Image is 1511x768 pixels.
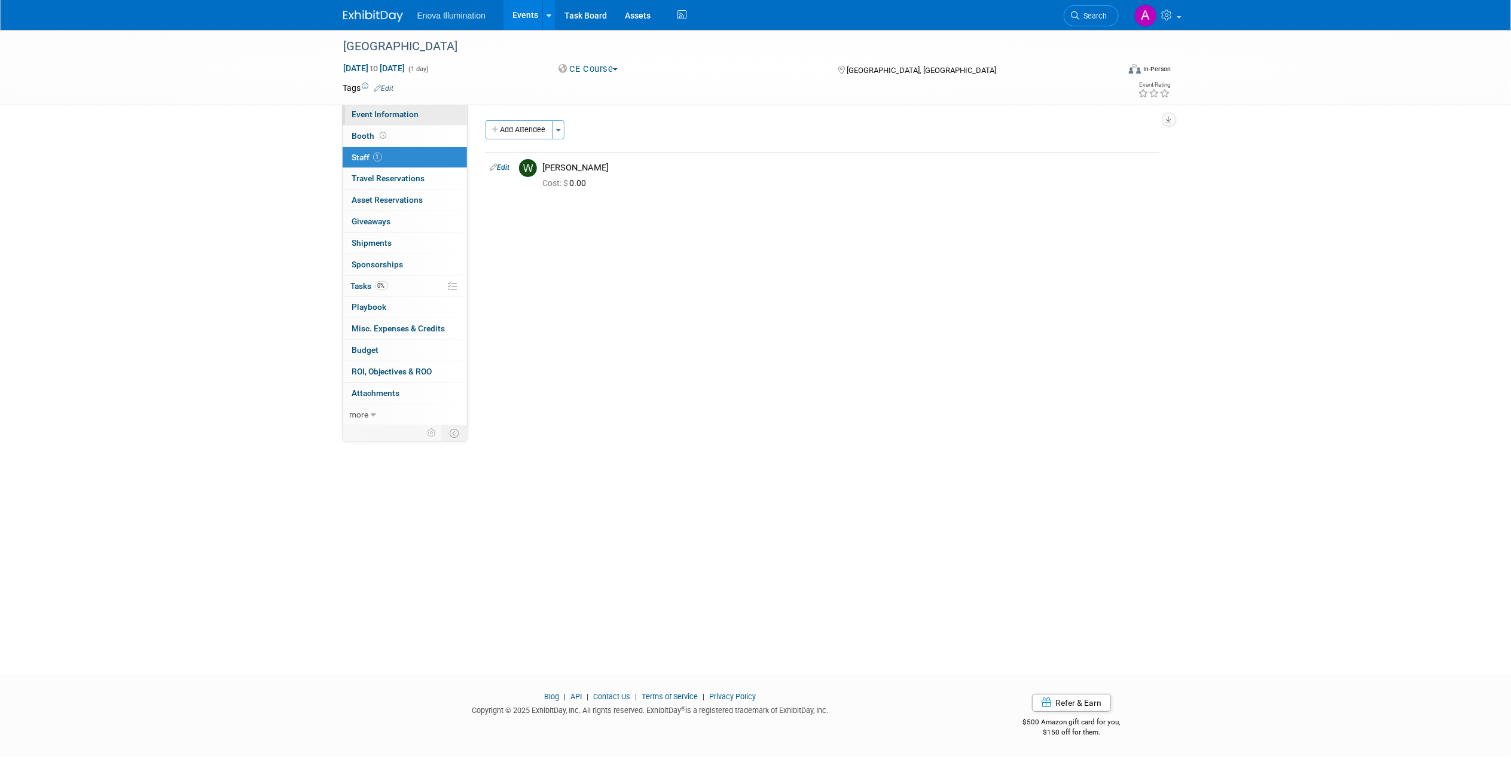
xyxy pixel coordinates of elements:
[632,692,640,701] span: |
[1048,62,1171,80] div: Event Format
[374,84,394,93] a: Edit
[681,705,685,712] sup: ®
[519,159,537,177] img: W.jpg
[352,302,387,312] span: Playbook
[343,254,467,275] a: Sponsorships
[1143,65,1171,74] div: In-Person
[1129,64,1141,74] img: Format-Inperson.png
[584,692,591,701] span: |
[369,63,380,73] span: to
[343,361,467,382] a: ROI, Objectives & ROO
[975,709,1168,737] div: $500 Amazon gift card for you,
[1032,694,1111,712] a: Refer & Earn
[352,260,404,269] span: Sponsorships
[352,324,445,333] span: Misc. Expenses & Credits
[343,211,467,232] a: Giveaways
[343,702,958,716] div: Copyright © 2025 ExhibitDay, Inc. All rights reserved. ExhibitDay is a registered trademark of Ex...
[343,10,403,22] img: ExhibitDay
[343,340,467,361] a: Budget
[1064,5,1119,26] a: Search
[352,217,391,226] span: Giveaways
[543,162,1155,173] div: [PERSON_NAME]
[352,345,379,355] span: Budget
[352,109,419,119] span: Event Information
[352,173,425,183] span: Travel Reservations
[340,36,1101,57] div: [GEOGRAPHIC_DATA]
[1080,11,1107,20] span: Search
[561,692,569,701] span: |
[350,410,369,419] span: more
[593,692,630,701] a: Contact Us
[1138,82,1170,88] div: Event Rating
[543,178,570,188] span: Cost: $
[343,63,406,74] span: [DATE] [DATE]
[417,11,486,20] span: Enova Illumination
[352,238,392,248] span: Shipments
[847,66,996,75] span: [GEOGRAPHIC_DATA], [GEOGRAPHIC_DATA]
[343,404,467,425] a: more
[352,367,432,376] span: ROI, Objectives & ROO
[486,120,553,139] button: Add Attendee
[378,131,389,140] span: Booth not reserved yet
[709,692,756,701] a: Privacy Policy
[343,104,467,125] a: Event Information
[642,692,698,701] a: Terms of Service
[343,297,467,318] a: Playbook
[343,233,467,254] a: Shipments
[442,425,467,441] td: Toggle Event Tabs
[1134,4,1157,27] img: Abby Nelson
[343,168,467,189] a: Travel Reservations
[351,281,388,291] span: Tasks
[544,692,559,701] a: Blog
[343,276,467,297] a: Tasks0%
[408,65,429,73] span: (1 day)
[343,318,467,339] a: Misc. Expenses & Credits
[554,63,622,75] button: CE Course
[343,147,467,168] a: Staff1
[373,153,382,161] span: 1
[975,727,1168,737] div: $150 off for them.
[570,692,582,701] a: API
[543,178,591,188] span: 0.00
[352,388,400,398] span: Attachments
[352,195,423,205] span: Asset Reservations
[422,425,443,441] td: Personalize Event Tab Strip
[352,153,382,162] span: Staff
[343,190,467,211] a: Asset Reservations
[490,163,510,172] a: Edit
[352,131,389,141] span: Booth
[375,281,388,290] span: 0%
[343,82,394,94] td: Tags
[343,383,467,404] a: Attachments
[343,126,467,147] a: Booth
[700,692,707,701] span: |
